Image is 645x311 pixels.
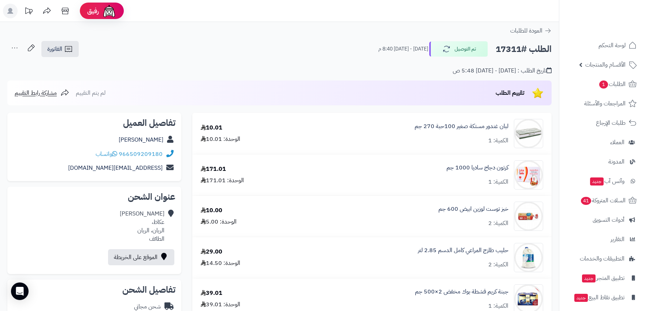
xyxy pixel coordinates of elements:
div: 10.01 [201,124,222,132]
span: جديد [582,274,596,282]
div: 29.00 [201,248,222,256]
div: الوحدة: 5.00 [201,218,237,226]
a: مشاركة رابط التقييم [15,89,69,97]
a: لوحة التحكم [564,37,641,54]
span: المدونة [608,157,624,167]
a: التطبيقات والخدمات [564,250,641,267]
span: 41 [581,197,591,205]
button: تم التوصيل [429,41,488,57]
div: الوحدة: 10.01 [201,135,240,143]
span: التطبيقات والخدمات [580,254,624,264]
a: أدوات التسويق [564,211,641,229]
div: الوحدة: 171.01 [201,176,244,185]
a: لبان غندور مستكة صغير 100حبة 270 جم [415,122,508,131]
span: أدوات التسويق [593,215,624,225]
a: 966509209180 [119,150,163,158]
div: تاريخ الطلب : [DATE] - [DATE] 5:48 ص [453,67,552,75]
a: التقارير [564,231,641,248]
span: السلات المتروكة [580,195,626,206]
a: المراجعات والأسئلة [564,95,641,112]
a: جبنة كريم قشطة بوك مخفض 2×500 جم [415,288,508,296]
div: 39.01 [201,289,222,297]
span: وآتس آب [589,176,624,186]
a: العودة للطلبات [510,26,552,35]
div: Open Intercom Messenger [11,282,29,300]
span: الأقسام والمنتجات [585,60,626,70]
div: 10.00 [201,206,222,215]
span: تطبيق نقاط البيع [574,292,624,303]
span: العودة للطلبات [510,26,542,35]
img: ai-face.png [102,4,116,18]
div: الكمية: 2 [488,219,508,228]
div: شحن مجاني [134,303,161,311]
a: الموقع على الخريطة [108,249,174,265]
small: [DATE] - [DATE] 8:40 م [378,45,428,53]
a: خبز توست لوزين ابيض 600 جم [438,205,508,213]
span: لوحة التحكم [598,40,626,50]
div: الوحدة: 39.01 [201,300,240,309]
div: الكمية: 1 [488,302,508,310]
a: كرتون دجاج ساديا 1000 جم [446,164,508,172]
div: الكمية: 1 [488,136,508,145]
span: تقييم الطلب [496,89,524,97]
h2: تفاصيل الشحن [13,285,175,294]
a: [PERSON_NAME] [119,135,163,144]
img: logo-2.png [595,20,638,35]
a: وآتس آبجديد [564,172,641,190]
a: حليب طازج المراعي كامل الدسم 2.85 لتر [418,246,508,255]
a: العملاء [564,134,641,151]
span: جديد [574,294,588,302]
h2: الطلب #17311 [496,42,552,57]
h2: تفاصيل العميل [13,119,175,127]
a: السلات المتروكة41 [564,192,641,209]
span: طلبات الإرجاع [596,118,626,128]
span: رفيق [87,7,99,15]
span: الطلبات [598,79,626,89]
a: [EMAIL_ADDRESS][DOMAIN_NAME] [68,164,163,172]
span: التقارير [611,234,624,244]
div: الوحدة: 14.50 [201,259,240,267]
span: تطبيق المتجر [581,273,624,283]
span: الفاتورة [47,45,62,53]
div: الكمية: 1 [488,178,508,186]
a: تطبيق المتجرجديد [564,269,641,287]
img: 12098bb14236aa663b51cc43fe6099d0b61b-90x90.jpg [514,160,543,190]
img: 1664631413-8ba98025-ed0b-4607-97a9-9f2adb2e6b65.__CR0,0,600,600_PT0_SX300_V1___-90x90.jpg [514,119,543,148]
span: جديد [590,177,604,186]
span: مشاركة رابط التقييم [15,89,57,97]
a: الفاتورة [41,41,79,57]
span: المراجعات والأسئلة [584,98,626,109]
img: 231687683956884d204b15f120a616788953-90x90.jpg [514,243,543,272]
a: تحديثات المنصة [19,4,38,20]
div: [PERSON_NAME] عكاظ، الريان، الريان الطائف [120,210,164,243]
div: 171.01 [201,165,226,173]
a: طلبات الإرجاع [564,114,641,132]
a: تطبيق نقاط البيعجديد [564,289,641,306]
a: واتساب [96,150,117,158]
a: الطلبات1 [564,75,641,93]
span: لم يتم التقييم [76,89,105,97]
div: الكمية: 2 [488,261,508,269]
a: المدونة [564,153,641,171]
span: 1 [599,80,608,89]
h2: عنوان الشحن [13,192,175,201]
img: 1346161d17c4fed3312b52129efa6e1b84aa-90x90.jpg [514,202,543,231]
span: العملاء [610,137,624,147]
